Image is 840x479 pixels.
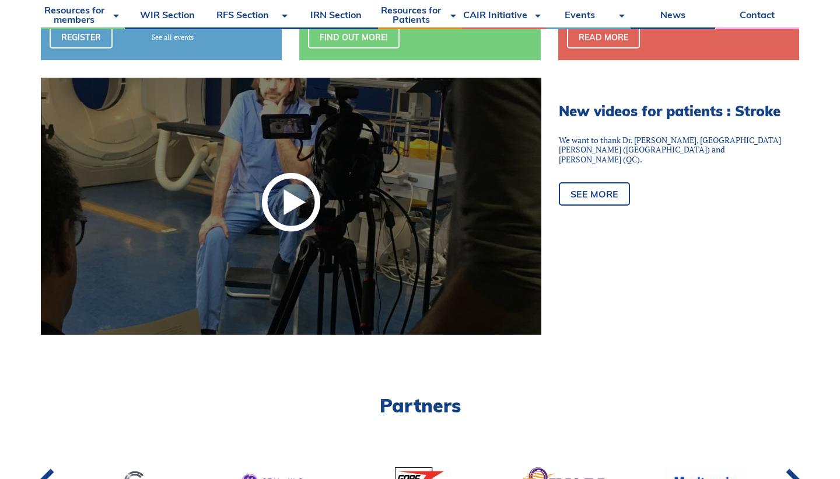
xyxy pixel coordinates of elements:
p: We want to thank Dr. [PERSON_NAME], [GEOGRAPHIC_DATA][PERSON_NAME] ([GEOGRAPHIC_DATA]) and [PERSO... [559,136,782,165]
h3: New videos for patients : Stroke [559,104,782,118]
a: Find out more! [308,26,400,48]
a: Register [50,26,113,48]
a: See all events [152,34,194,41]
a: See more [559,182,630,206]
a: Read more [567,26,640,48]
h2: Partners [41,396,799,415]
